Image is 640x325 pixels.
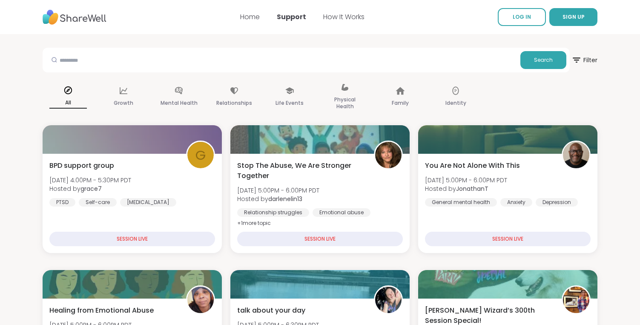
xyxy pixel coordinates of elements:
p: Identity [445,98,466,108]
span: Hosted by [49,184,131,193]
a: How It Works [323,12,364,22]
div: SESSION LIVE [425,232,591,246]
button: Search [520,51,566,69]
b: darlenelin13 [268,195,302,203]
p: Life Events [276,98,304,108]
a: LOG IN [498,8,546,26]
p: Relationships [216,98,252,108]
img: Coach_T [187,287,214,313]
a: Support [277,12,306,22]
div: Anxiety [500,198,532,207]
span: You Are Not Alone With This [425,161,520,171]
img: JonathanT [563,142,589,168]
span: [DATE] 4:00PM - 5:30PM PDT [49,176,131,184]
p: All [49,98,87,109]
a: Home [240,12,260,22]
div: [MEDICAL_DATA] [120,198,176,207]
p: Growth [114,98,133,108]
span: BPD support group [49,161,114,171]
img: AmberWolffWizard [563,287,589,313]
span: Healing from Emotional Abuse [49,305,154,316]
p: Physical Health [326,95,364,112]
b: JonathanT [456,184,488,193]
p: Mental Health [161,98,198,108]
span: SIGN UP [563,13,585,20]
span: LOG IN [513,13,531,20]
div: SESSION LIVE [237,232,403,246]
div: Emotional abuse [313,208,370,217]
div: Relationship struggles [237,208,309,217]
span: [DATE] 5:00PM - 6:00PM PDT [425,176,507,184]
b: grace7 [80,184,102,193]
p: Family [392,98,409,108]
span: Search [534,56,553,64]
button: SIGN UP [549,8,597,26]
span: g [195,145,206,165]
button: Filter [571,48,597,72]
span: [DATE] 5:00PM - 6:00PM PDT [237,186,319,195]
div: Depression [536,198,578,207]
div: Self-care [79,198,117,207]
img: ShareWell Nav Logo [43,6,106,29]
span: Hosted by [425,184,507,193]
img: pipishay2olivia [375,287,402,313]
span: Hosted by [237,195,319,203]
span: talk about your day [237,305,305,316]
span: Stop The Abuse, We Are Stronger Together [237,161,364,181]
div: General mental health [425,198,497,207]
div: SESSION LIVE [49,232,215,246]
span: Filter [571,50,597,70]
img: darlenelin13 [375,142,402,168]
div: PTSD [49,198,75,207]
